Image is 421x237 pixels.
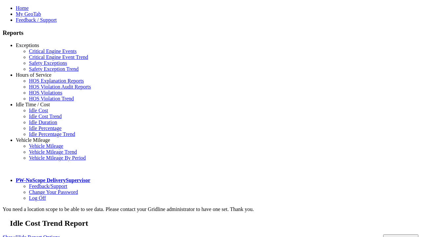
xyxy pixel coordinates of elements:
[29,195,46,201] a: Log Off
[10,219,418,228] h2: Idle Cost Trend Report
[29,149,77,155] a: Vehicle Mileage Trend
[29,66,79,72] a: Safety Exception Trend
[29,96,74,101] a: HOS Violation Trend
[29,90,62,95] a: HOS Violations
[29,48,77,54] a: Critical Engine Events
[16,11,41,17] a: My GeoTab
[29,108,48,113] a: Idle Cost
[29,54,88,60] a: Critical Engine Event Trend
[29,155,86,161] a: Vehicle Mileage By Period
[16,42,39,48] a: Exceptions
[29,119,57,125] a: Idle Duration
[16,177,90,183] a: PW-NoScope DeliverySupervisor
[29,125,62,131] a: Idle Percentage
[3,206,418,212] div: You need a location scope to be able to see data. Please contact your Gridline administrator to h...
[29,60,67,66] a: Safety Exceptions
[29,84,91,90] a: HOS Violation Audit Reports
[16,102,50,107] a: Idle Time / Cost
[16,72,51,78] a: Hours of Service
[29,114,62,119] a: Idle Cost Trend
[3,29,418,37] h3: Reports
[29,143,63,149] a: Vehicle Mileage
[29,189,78,195] a: Change Your Password
[29,78,84,84] a: HOS Explanation Reports
[16,137,50,143] a: Vehicle Mileage
[29,183,67,189] a: Feedback/Support
[16,5,29,11] a: Home
[16,17,57,23] a: Feedback / Support
[29,131,75,137] a: Idle Percentage Trend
